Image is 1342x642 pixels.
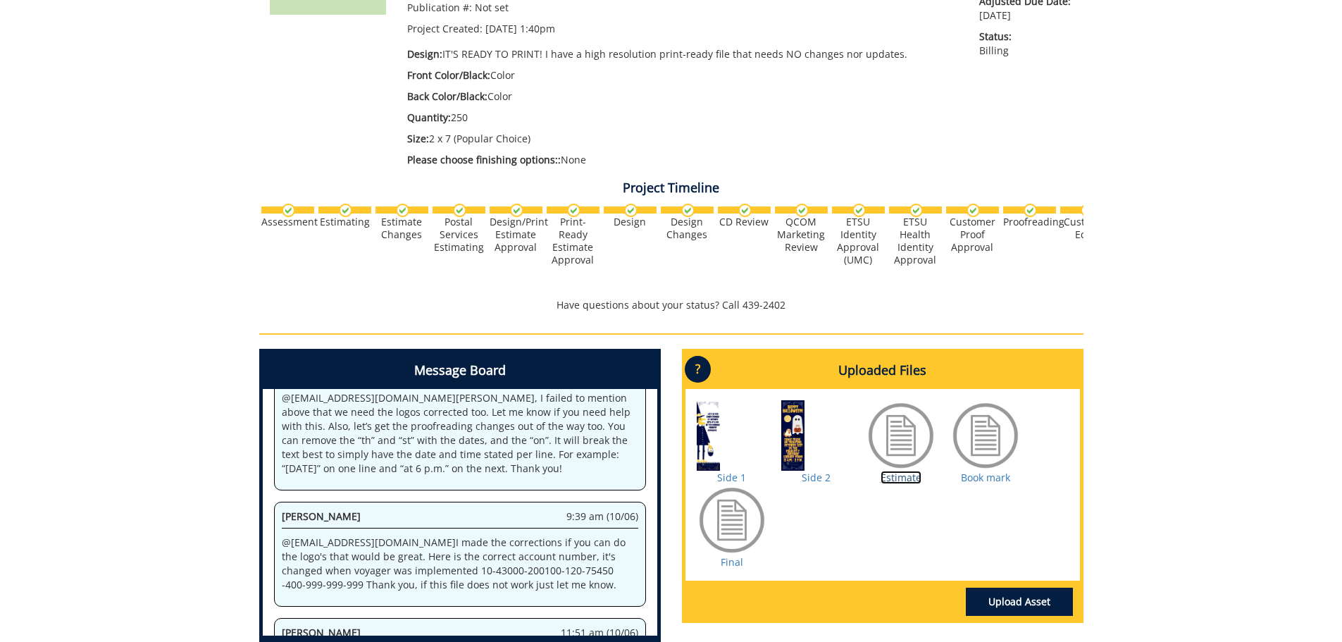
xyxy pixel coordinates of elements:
[407,47,442,61] span: Design:
[1081,204,1094,217] img: checkmark
[407,153,561,166] span: Please choose finishing options::
[407,153,959,167] p: None
[263,352,657,389] h4: Message Board
[282,510,361,523] span: [PERSON_NAME]
[407,47,959,61] p: IT'S READY TO PRINT! I have a high resolution print-ready file that needs NO changes nor updates.
[453,204,466,217] img: checkmark
[604,216,657,228] div: Design
[721,555,743,569] a: Final
[375,216,428,241] div: Estimate Changes
[282,626,361,639] span: [PERSON_NAME]
[407,89,959,104] p: Color
[802,471,831,484] a: Side 2
[407,111,959,125] p: 250
[407,132,429,145] span: Size:
[318,216,371,228] div: Estimating
[259,298,1083,312] p: Have questions about your status? Call 439-2402
[567,204,580,217] img: checkmark
[282,536,638,592] p: @ [EMAIL_ADDRESS][DOMAIN_NAME] I made the corrections if you can do the logo's that would be grea...
[717,471,746,484] a: Side 1
[738,204,752,217] img: checkmark
[881,471,921,484] a: Estimate
[490,216,542,254] div: Design/Print Estimate Approval
[889,216,942,266] div: ETSU Health Identity Approval
[775,216,828,254] div: QCOM Marketing Review
[407,22,483,35] span: Project Created:
[1060,216,1113,241] div: Customer Edits
[407,132,959,146] p: 2 x 7 (Popular Choice)
[681,204,695,217] img: checkmark
[795,204,809,217] img: checkmark
[475,1,509,14] span: Not set
[685,352,1080,389] h4: Uploaded Files
[561,626,638,640] span: 11:51 am (10/06)
[685,356,711,383] p: ?
[510,204,523,217] img: checkmark
[407,68,490,82] span: Front Color/Black:
[407,68,959,82] p: Color
[407,1,472,14] span: Publication #:
[259,181,1083,195] h4: Project Timeline
[624,204,638,217] img: checkmark
[407,111,451,124] span: Quantity:
[282,391,638,476] p: @ [EMAIL_ADDRESS][DOMAIN_NAME] [PERSON_NAME], I failed to mention above that we need the logos co...
[961,471,1010,484] a: Book mark
[852,204,866,217] img: checkmark
[661,216,714,241] div: Design Changes
[282,204,295,217] img: checkmark
[718,216,771,228] div: CD Review
[967,204,980,217] img: checkmark
[966,588,1073,616] a: Upload Asset
[433,216,485,254] div: Postal Services Estimating
[1024,204,1037,217] img: checkmark
[407,89,487,103] span: Back Color/Black:
[566,510,638,524] span: 9:39 am (10/06)
[485,22,555,35] span: [DATE] 1:40pm
[909,204,923,217] img: checkmark
[979,30,1072,44] span: Status:
[396,204,409,217] img: checkmark
[979,30,1072,58] p: Billing
[339,204,352,217] img: checkmark
[261,216,314,228] div: Assessment
[832,216,885,266] div: ETSU Identity Approval (UMC)
[547,216,599,266] div: Print-Ready Estimate Approval
[946,216,999,254] div: Customer Proof Approval
[1003,216,1056,228] div: Proofreading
